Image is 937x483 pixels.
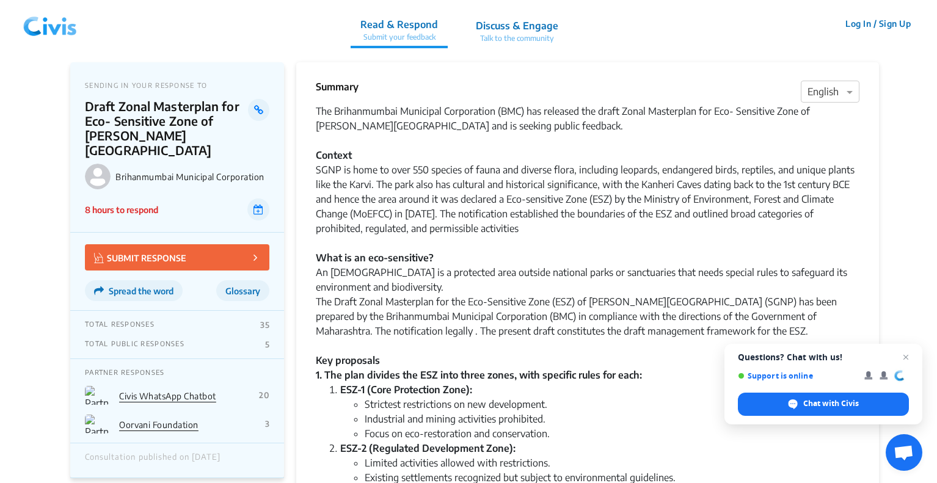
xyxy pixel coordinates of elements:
[225,286,260,296] span: Glossary
[365,412,859,426] li: Industrial and mining activities prohibited.
[259,390,269,400] p: 20
[837,14,919,33] button: Log In / Sign Up
[85,415,109,434] img: Partner Logo
[365,456,859,470] li: Limited activities allowed with restrictions.
[365,397,859,412] li: Strictest restrictions on new development.
[316,104,859,162] div: The Brihanmumbai Municipal Corporation (BMC) has released the draft Zonal Masterplan for Eco- Sen...
[85,203,158,216] p: 8 hours to respond
[85,81,269,89] p: SENDING IN YOUR RESPONSE TO
[340,442,516,454] strong: ESZ-2 (Regulated Development Zone):
[738,352,909,362] span: Questions? Chat with us!
[316,252,434,264] strong: What is an eco-sensitive?
[738,371,856,380] span: Support is online
[94,253,104,263] img: Vector.jpg
[119,419,199,430] a: Oorvani Foundation
[316,79,359,94] p: Summary
[85,386,109,405] img: Partner Logo
[115,172,269,182] p: Brihanmumbai Municipal Corporation
[260,320,269,330] p: 35
[85,244,269,271] button: SUBMIT RESPONSE
[803,398,859,409] span: Chat with Civis
[316,162,859,382] div: SGNP is home to over 550 species of fauna and diverse flora, including leopards, endangered birds...
[109,286,173,296] span: Spread the word
[476,18,558,33] p: Discuss & Engage
[476,33,558,44] p: Talk to the community
[85,452,221,468] div: Consultation published on [DATE]
[18,5,82,42] img: navlogo.png
[85,368,269,376] p: PARTNER RESPONSES
[85,320,155,330] p: TOTAL RESPONSES
[316,149,352,161] strong: Context
[216,280,269,301] button: Glossary
[94,250,186,264] p: SUBMIT RESPONSE
[85,280,183,301] button: Spread the word
[85,164,111,189] img: Brihanmumbai Municipal Corporation logo
[899,350,913,365] span: Close chat
[360,17,438,32] p: Read & Respond
[119,391,216,401] a: Civis WhatsApp Chatbot
[85,340,184,349] p: TOTAL PUBLIC RESPONSES
[85,99,248,158] p: Draft Zonal Masterplan for Eco- Sensitive Zone of [PERSON_NAME][GEOGRAPHIC_DATA]
[340,383,472,396] strong: ESZ-1 (Core Protection Zone):
[316,354,642,381] strong: Key proposals 1. The plan divides the ESZ into three zones, with specific rules for each:
[738,393,909,416] div: Chat with Civis
[360,32,438,43] p: Submit your feedback
[265,419,269,429] p: 3
[365,426,859,441] li: Focus on eco-restoration and conservation.
[265,340,269,349] p: 5
[886,434,922,471] div: Open chat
